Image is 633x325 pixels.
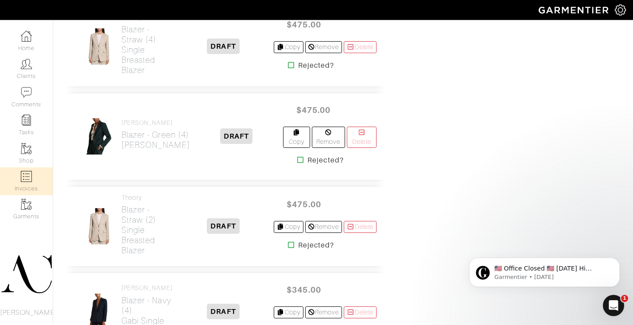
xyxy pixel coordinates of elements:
img: clients-icon-6bae9207a08558b7cb47a8932f037763ab4055f8c8b6bfacd5dc20c3e0201464.png [21,58,32,70]
img: gear-icon-white-bd11855cb880d31180b6d7d6211b90ccbf57a29d726f0c71d8c61bd08dd39cc2.png [615,4,626,15]
a: Theory Blazer - Straw (2)Single Breasted Blazer [121,194,173,256]
h2: Blazer - Straw (2) Single Breasted Blazer [121,205,173,255]
img: twXLQEoaJEDmBuvkXajibUT8 [84,28,114,65]
span: 1 [621,295,628,302]
img: orders-icon-0abe47150d42831381b5fb84f609e132dff9fe21cb692f30cb5eec754e2cba89.png [21,171,32,182]
span: DRAFT [220,128,252,144]
a: Copy [283,127,310,148]
a: Delete [347,127,377,148]
a: Delete [344,221,377,233]
span: $475.00 [287,101,340,120]
a: Remove [305,41,342,53]
a: Copy [274,41,303,53]
img: garments-icon-b7da505a4dc4fd61783c78ac3ca0ef83fa9d6f193b1c9dc38574b1d14d53ca28.png [21,143,32,154]
a: Remove [305,306,342,318]
span: $475.00 [277,15,330,34]
h4: Theory [121,194,173,201]
img: garments-icon-b7da505a4dc4fd61783c78ac3ca0ef83fa9d6f193b1c9dc38574b1d14d53ca28.png [21,199,32,210]
h4: [PERSON_NAME] [121,284,173,292]
img: dashboard-icon-dbcd8f5a0b271acd01030246c82b418ddd0df26cd7fceb0bd07c9910d44c42f6.png [21,31,32,42]
span: DRAFT [207,218,239,234]
a: Remove [305,221,342,233]
img: reminder-icon-8004d30b9f0a5d33ae49ab947aed9ed385cf756f9e5892f1edd6e32f2345188e.png [21,115,32,126]
span: DRAFT [207,304,239,319]
h2: Blazer - Straw (4) Single Breasted Blazer [121,24,173,75]
iframe: Intercom notifications message [456,239,633,301]
a: Copy [274,221,303,233]
span: $345.00 [277,280,330,299]
img: garmentier-logo-header-white-b43fb05a5012e4ada735d5af1a66efaba907eab6374d6393d1fbf88cb4ef424d.png [534,2,615,18]
a: [PERSON_NAME] Blazer - Green (4)[PERSON_NAME] [121,119,190,151]
a: Delete [344,41,377,53]
h2: Blazer - Green (4) [PERSON_NAME] [121,130,190,150]
strong: Rejected? [307,155,343,166]
span: DRAFT [207,39,239,54]
strong: Rejected? [298,240,334,251]
a: Delete [344,306,377,318]
img: comment-icon-a0a6a9ef722e966f86d9cbdc48e553b5cf19dbc54f86b18d962a5391bc8f6eb6.png [21,87,32,98]
span: $475.00 [277,195,330,214]
a: Copy [274,306,303,318]
a: Remove [312,127,345,148]
img: yrT7KF3qWMP493dNWweSq9sr [84,118,114,155]
strong: Rejected? [298,60,334,71]
img: EUimX2qQ5uqyfzJiLaYHsVvT [84,208,114,245]
h4: [PERSON_NAME] [121,119,190,127]
iframe: Intercom live chat [603,295,624,316]
a: Theory Blazer - Straw (4)Single Breasted Blazer [121,14,173,76]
